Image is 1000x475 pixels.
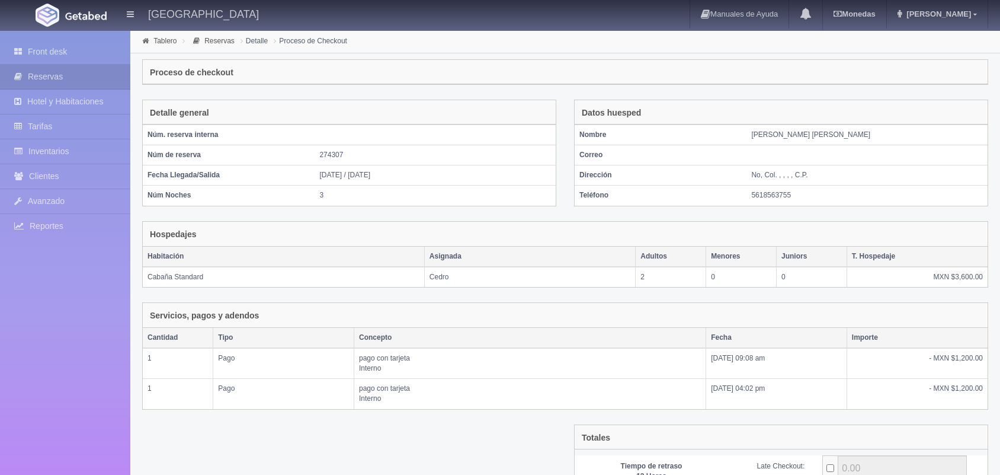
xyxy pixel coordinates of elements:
[424,267,636,287] td: Cedro
[213,328,354,348] th: Tipo
[424,247,636,267] th: Asignada
[150,230,197,239] h4: Hospedajes
[213,379,354,409] td: Pago
[271,35,350,46] li: Proceso de Checkout
[204,37,235,45] a: Reservas
[847,379,988,409] td: - MXN $1,200.00
[575,165,746,186] th: Dirección
[746,125,988,145] td: [PERSON_NAME] [PERSON_NAME]
[636,267,706,287] td: 2
[847,267,988,287] td: MXN $3,600.00
[315,165,556,186] td: [DATE] / [DATE]
[315,186,556,206] td: 3
[826,464,834,472] input: ...
[706,328,847,348] th: Fecha
[213,348,354,379] td: Pago
[354,328,706,348] th: Concepto
[143,379,213,409] td: 1
[150,109,209,117] h4: Detalle general
[776,267,847,287] td: 0
[143,165,315,186] th: Fecha Llegada/Salida
[153,37,177,45] a: Tablero
[575,125,746,145] th: Nombre
[143,145,315,165] th: Núm de reserva
[847,247,988,267] th: T. Hospedaje
[150,311,259,320] h4: Servicios, pagos y adendos
[143,186,315,206] th: Núm Noches
[706,247,777,267] th: Menores
[575,186,746,206] th: Teléfono
[746,186,988,206] td: 5618563755
[847,328,988,348] th: Importe
[636,247,706,267] th: Adultos
[238,35,271,46] li: Detalle
[36,4,59,27] img: Getabed
[143,328,213,348] th: Cantidad
[582,433,610,442] h4: Totales
[847,348,988,379] td: - MXN $1,200.00
[903,9,971,18] span: [PERSON_NAME]
[706,267,777,287] td: 0
[315,145,556,165] td: 274307
[354,348,706,379] td: pago con tarjeta Interno
[834,9,875,18] b: Monedas
[716,461,813,471] div: Late Checkout:
[354,379,706,409] td: pago con tarjeta Interno
[776,247,847,267] th: Juniors
[143,247,424,267] th: Habitación
[582,109,641,117] h4: Datos huesped
[143,125,315,145] th: Núm. reserva interna
[706,348,847,379] td: [DATE] 09:08 am
[706,379,847,409] td: [DATE] 04:02 pm
[65,11,107,20] img: Getabed
[746,165,988,186] td: No, Col. , , , , C.P.
[143,348,213,379] td: 1
[148,6,259,21] h4: [GEOGRAPHIC_DATA]
[150,68,233,77] h4: Proceso de checkout
[575,145,746,165] th: Correo
[143,267,424,287] td: Cabaña Standard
